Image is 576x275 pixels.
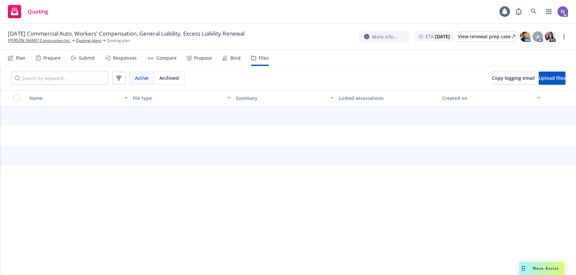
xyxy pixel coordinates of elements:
button: Nova Assist [519,262,564,275]
button: Name [27,90,130,106]
div: Plan [16,55,25,61]
div: Compare [156,55,177,61]
div: Drag to move [519,262,527,275]
a: Quoting [5,2,51,21]
img: photo [558,6,568,17]
div: File type [133,95,223,102]
button: Summary [233,90,337,106]
span: Archived [159,75,179,81]
button: File type [130,90,233,106]
span: Quoting plan [107,38,130,44]
div: Created on [442,95,533,102]
a: [PERSON_NAME] Construction Inc. [8,38,71,44]
strong: [DATE] [435,33,450,40]
div: Linked associations [339,95,437,102]
button: More info... [359,31,410,42]
span: More info... [372,33,397,40]
a: Quoting plans [76,38,101,44]
div: Propose [194,55,212,61]
span: Quoting [28,9,48,14]
div: Files [259,55,269,61]
div: Summary [236,95,327,102]
span: Upload files [539,75,565,81]
button: Upload files [539,72,565,85]
img: photo [545,31,556,42]
div: Prepare [43,55,61,61]
div: View renewal prep case [458,32,515,42]
a: Search [527,5,540,18]
a: Switch app [542,5,556,18]
span: ETA : [425,33,450,40]
div: Bind [230,55,241,61]
div: Name [29,95,120,102]
span: Nova Assist [533,265,559,271]
button: Linked associations [336,90,440,106]
button: Created on [440,90,543,106]
span: A [536,33,539,40]
div: Responses [113,55,137,61]
img: photo [520,31,530,42]
span: [DATE] Commercial Auto, Workers' Compensation, General Liability, Excess Liability Renewal [8,30,245,38]
input: Select all [14,95,20,101]
a: more [560,33,568,41]
div: Submit [79,55,95,61]
a: View renewal prep case [458,31,515,42]
button: Copy logging email [492,72,535,85]
a: Report a Bug [512,5,525,18]
input: Search by keyword... [11,72,108,85]
span: Active [135,75,149,81]
span: Copy logging email [492,75,535,81]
